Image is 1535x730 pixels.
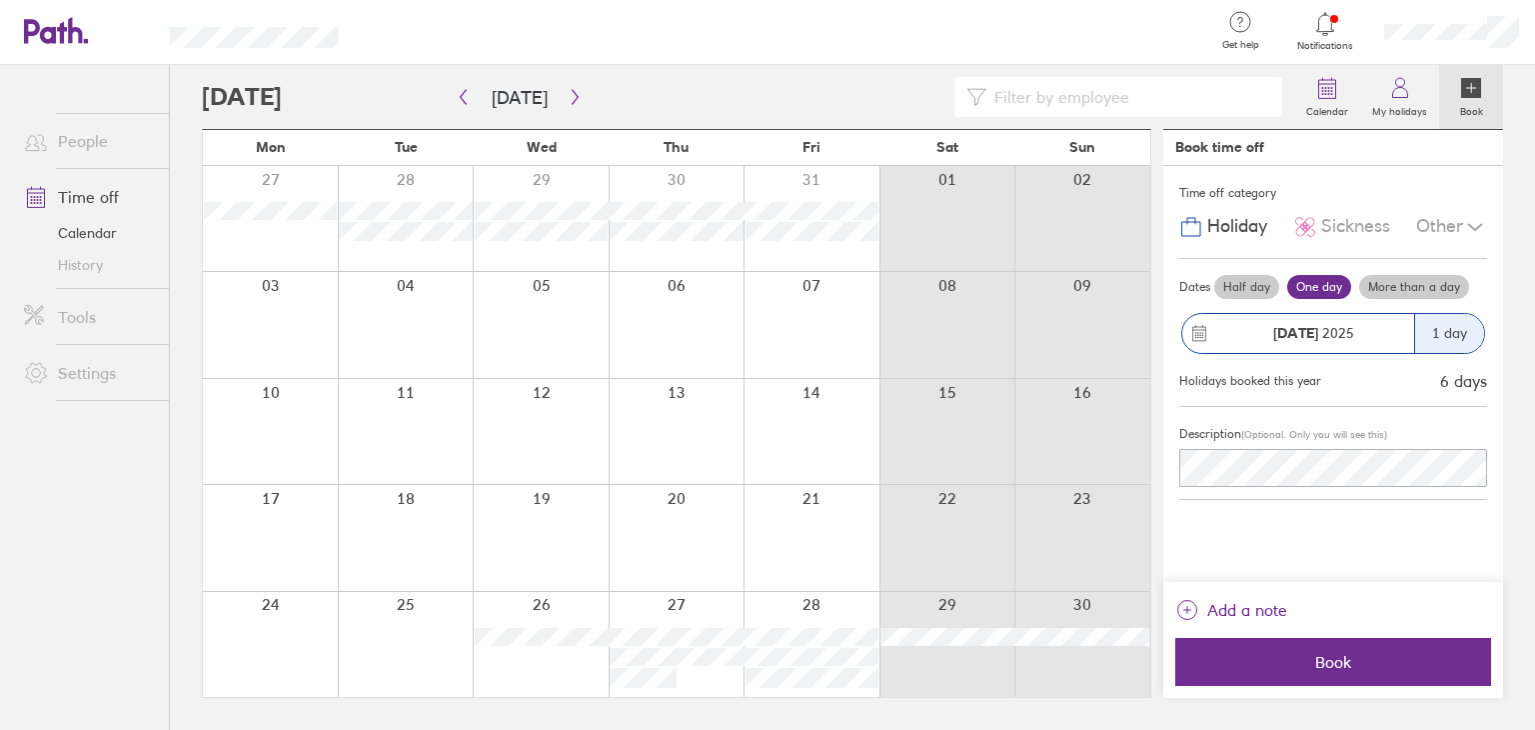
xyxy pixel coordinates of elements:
[1179,374,1321,388] div: Holidays booked this year
[1175,594,1287,626] button: Add a note
[936,139,958,155] span: Sat
[1294,65,1360,129] a: Calendar
[1440,372,1487,390] div: 6 days
[8,249,169,281] a: History
[1321,216,1390,237] span: Sickness
[8,177,169,217] a: Time off
[802,139,820,155] span: Fri
[1293,40,1358,52] span: Notifications
[1179,178,1487,208] div: Time off category
[1179,280,1210,294] span: Dates
[664,139,689,155] span: Thu
[1189,653,1477,671] span: Book
[1214,275,1279,299] label: Half day
[476,81,564,114] button: [DATE]
[1294,100,1360,118] label: Calendar
[1360,65,1439,129] a: My holidays
[8,297,169,337] a: Tools
[1273,324,1318,342] strong: [DATE]
[1179,303,1487,364] button: [DATE] 20251 day
[1293,10,1358,52] a: Notifications
[527,139,557,155] span: Wed
[1179,426,1241,441] span: Description
[1175,638,1491,686] button: Book
[8,121,169,161] a: People
[986,78,1270,116] input: Filter by employee
[1175,139,1264,155] div: Book time off
[1287,275,1351,299] label: One day
[256,139,286,155] span: Mon
[8,217,169,249] a: Calendar
[1416,208,1487,246] div: Other
[395,139,418,155] span: Tue
[1360,100,1439,118] label: My holidays
[1241,428,1387,441] span: (Optional. Only you will see this)
[8,353,169,393] a: Settings
[1448,100,1495,118] label: Book
[1208,39,1273,51] span: Get help
[1273,325,1354,341] span: 2025
[1439,65,1503,129] a: Book
[1207,216,1267,237] span: Holiday
[1069,139,1095,155] span: Sun
[1359,275,1469,299] label: More than a day
[1414,314,1484,353] div: 1 day
[1207,594,1287,626] span: Add a note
